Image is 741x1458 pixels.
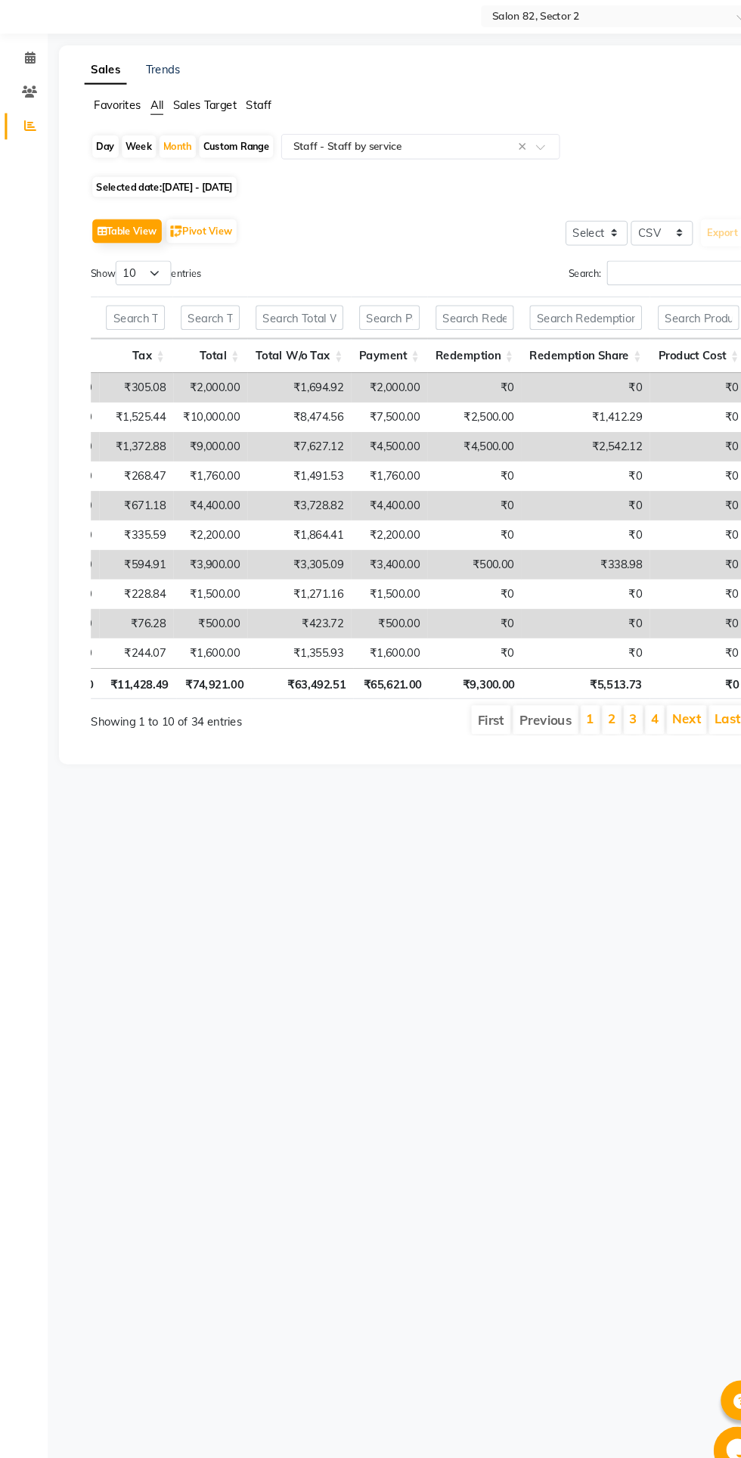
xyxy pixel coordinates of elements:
a: Sales [80,96,120,123]
td: ₹0 [406,649,495,677]
th: Total W/o Tax: activate to sort column ascending [235,365,333,397]
td: ₹1,694.92 [235,397,333,425]
a: 1 [557,718,564,733]
th: ₹74,921.00 [168,677,239,707]
input: Search Tax [101,333,157,356]
td: ₹0 [617,509,708,537]
td: ₹1,525.44 [95,425,165,453]
td: ₹7,627.12 [235,453,333,481]
td: ₹0 [617,397,708,425]
a: 3 [597,718,605,733]
td: ₹3,728.82 [235,509,333,537]
div: Showing 1 to 10 of 34 entries [86,711,332,736]
td: ₹7,500.00 [333,425,406,453]
td: ₹4,400.00 [165,509,235,537]
td: ₹0 [495,481,617,509]
td: ₹423.72 [235,621,333,649]
td: ₹338.98 [495,565,617,593]
td: ₹1,491.53 [235,481,333,509]
td: ₹1,500.00 [165,593,235,621]
td: ₹500.00 [333,621,406,649]
th: ₹5,513.73 [496,677,617,707]
a: Next [638,718,665,733]
td: ₹0 [495,397,617,425]
button: Pivot View [158,251,225,274]
th: Tax: activate to sort column ascending [93,365,164,397]
input: Search: [576,291,708,314]
td: ₹0 [617,453,708,481]
div: Custom Range [189,172,259,193]
th: ₹11,428.49 [96,677,167,707]
td: ₹4,400.00 [333,509,406,537]
td: ₹0 [617,593,708,621]
td: ₹4,500.00 [406,453,495,481]
td: ₹0 [406,481,495,509]
iframe: chat widget [677,1397,726,1443]
td: ₹0 [406,509,495,537]
td: ₹1,271.16 [235,593,333,621]
td: ₹500.00 [406,565,495,593]
td: ₹3,305.09 [235,565,333,593]
input: Search Payment [341,333,398,356]
td: ₹0 [495,537,617,565]
button: Table View [88,251,153,274]
th: ₹63,492.51 [239,677,336,707]
th: Product Cost: activate to sort column ascending [617,365,709,397]
td: ₹1,600.00 [333,649,406,677]
td: ₹594.91 [95,565,165,593]
td: ₹1,760.00 [165,481,235,509]
td: ₹0 [495,509,617,537]
input: Search Redemption Share [503,333,609,356]
th: ₹0 [617,677,709,707]
span: Favorites [89,136,134,150]
td: ₹500.00 [165,621,235,649]
span: All [143,136,155,150]
td: ₹0 [406,397,495,425]
td: ₹0 [617,565,708,593]
td: ₹1,600.00 [165,649,235,677]
img: pivot.png [162,257,173,269]
input: Search Redemption [414,333,488,356]
img: logo [39,6,142,48]
td: ₹0 [617,621,708,649]
td: ₹671.18 [95,509,165,537]
td: ₹244.07 [95,649,165,677]
td: ₹8,474.56 [235,425,333,453]
span: [DATE] - [DATE] [153,215,221,226]
th: ₹9,300.00 [408,677,496,707]
a: 4 [618,718,625,733]
a: Last [678,718,703,733]
td: ₹0 [495,621,617,649]
td: ₹76.28 [95,621,165,649]
th: Redemption Share: activate to sort column ascending [495,365,617,397]
b: 08047224946 [166,6,233,48]
td: ₹0 [406,593,495,621]
label: Search: [540,291,708,314]
td: ₹0 [617,481,708,509]
td: ₹0 [406,621,495,649]
td: ₹305.08 [95,397,165,425]
td: ₹0 [495,649,617,677]
div: Month [151,172,186,193]
span: Staff [234,136,258,150]
span: Sales Target [164,136,225,150]
div: Week [116,172,148,193]
td: ₹3,900.00 [165,565,235,593]
a: Trends [138,102,171,116]
td: ₹228.84 [95,593,165,621]
a: 2 [577,718,584,733]
td: ₹2,200.00 [165,537,235,565]
th: Payment: activate to sort column ascending [333,365,406,397]
input: Search Total W/o Tax [243,333,326,356]
input: Search Total [172,333,228,356]
td: ₹0 [617,425,708,453]
td: ₹1,760.00 [333,481,406,509]
label: Show entries [86,291,191,314]
td: ₹1,372.88 [95,453,165,481]
th: ₹65,621.00 [336,677,408,707]
td: ₹9,000.00 [165,453,235,481]
td: ₹0 [495,593,617,621]
input: Search Product Cost [625,333,702,356]
td: ₹2,500.00 [406,425,495,453]
td: ₹2,000.00 [333,397,406,425]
